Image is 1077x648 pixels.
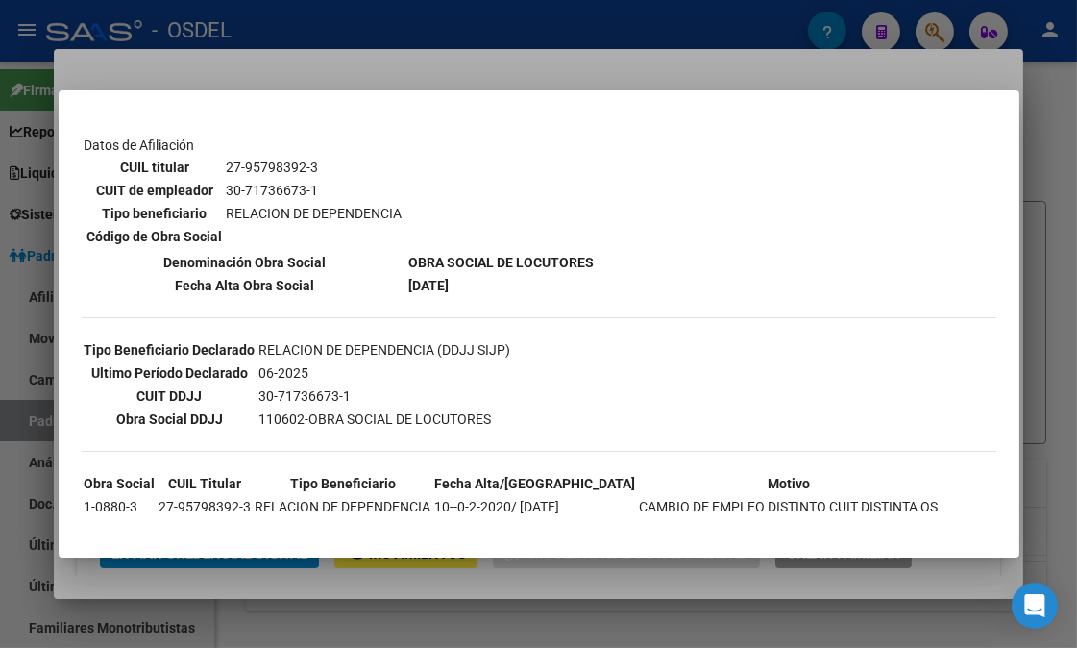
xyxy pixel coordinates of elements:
[84,275,406,296] th: Fecha Alta Obra Social
[86,226,224,247] th: Código de Obra Social
[258,409,512,430] td: 110602-OBRA SOCIAL DE LOCUTORES
[84,473,157,494] th: Obra Social
[84,386,257,407] th: CUIT DDJJ
[159,496,253,517] td: 27-95798392-3
[434,496,637,517] td: 10--0-2-2020/ [DATE]
[258,339,512,361] td: RELACION DE DEPENDENCIA (DDJJ SIJP)
[255,473,432,494] th: Tipo Beneficiario
[86,203,224,224] th: Tipo beneficiario
[84,339,257,361] th: Tipo Beneficiario Declarado
[434,473,637,494] th: Fecha Alta/[GEOGRAPHIC_DATA]
[409,255,595,270] b: OBRA SOCIAL DE LOCUTORES
[639,496,940,517] td: CAMBIO DE EMPLEO DISTINTO CUIT DISTINTA OS
[86,157,224,178] th: CUIL titular
[226,180,404,201] td: 30-71736673-1
[226,203,404,224] td: RELACION DE DEPENDENCIA
[258,386,512,407] td: 30-71736673-1
[1012,583,1058,629] div: Open Intercom Messenger
[255,496,432,517] td: RELACION DE DEPENDENCIA
[84,409,257,430] th: Obra Social DDJJ
[226,157,404,178] td: 27-95798392-3
[86,180,224,201] th: CUIT de empleador
[84,496,157,517] td: 1-0880-3
[84,362,257,384] th: Ultimo Período Declarado
[159,473,253,494] th: CUIL Titular
[639,473,940,494] th: Motivo
[409,278,450,293] b: [DATE]
[258,362,512,384] td: 06-2025
[84,252,406,273] th: Denominación Obra Social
